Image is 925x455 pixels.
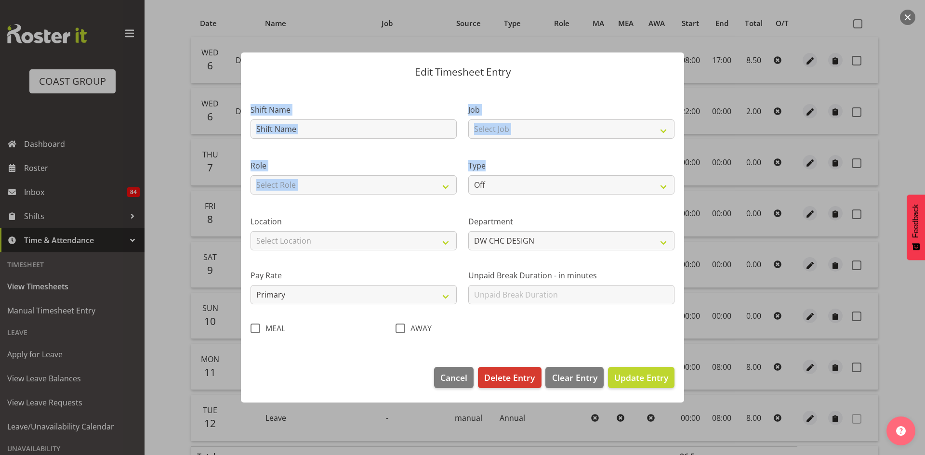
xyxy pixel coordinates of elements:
span: Clear Entry [552,371,597,384]
span: AWAY [405,324,432,333]
span: MEAL [260,324,285,333]
label: Unpaid Break Duration - in minutes [468,270,674,281]
label: Role [251,160,457,171]
label: Pay Rate [251,270,457,281]
p: Edit Timesheet Entry [251,67,674,77]
label: Shift Name [251,104,457,116]
input: Unpaid Break Duration [468,285,674,304]
span: Cancel [440,371,467,384]
input: Shift Name [251,119,457,139]
img: help-xxl-2.png [896,426,906,436]
button: Clear Entry [545,367,603,388]
label: Type [468,160,674,171]
button: Delete Entry [478,367,541,388]
span: Feedback [912,204,920,238]
button: Feedback - Show survey [907,195,925,260]
button: Cancel [434,367,474,388]
label: Department [468,216,674,227]
label: Location [251,216,457,227]
span: Update Entry [614,372,668,383]
span: Delete Entry [484,371,535,384]
button: Update Entry [608,367,674,388]
label: Job [468,104,674,116]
